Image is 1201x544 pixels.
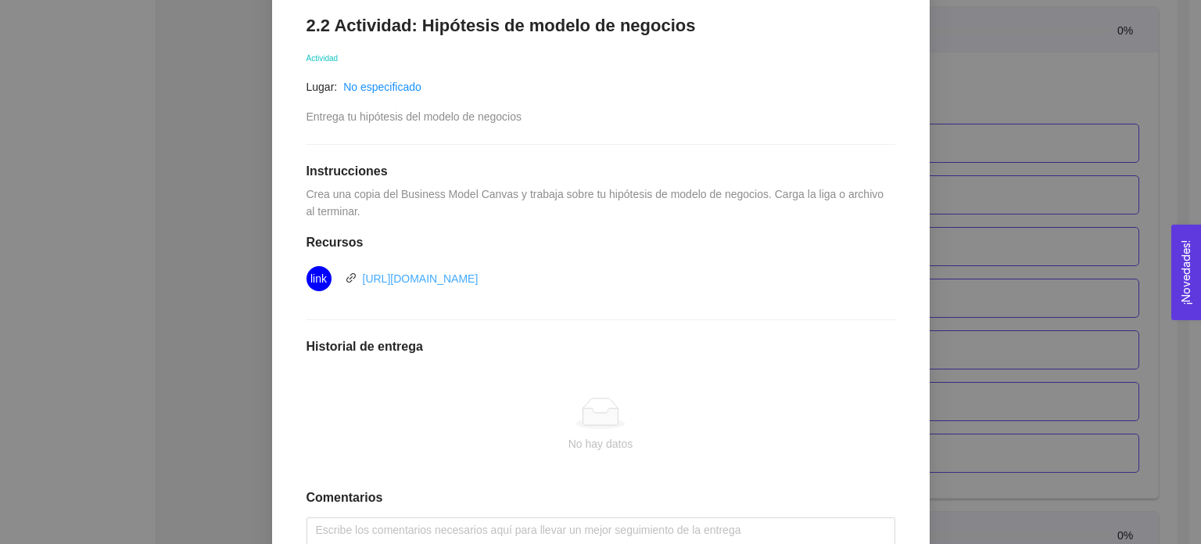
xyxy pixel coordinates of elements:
[1171,225,1201,320] button: Open Feedback Widget
[307,164,895,179] h1: Instrucciones
[307,15,895,36] h1: 2.2 Actividad: Hipótesis de modelo de negocios
[319,435,883,452] div: No hay datos
[346,272,357,283] span: link
[307,235,895,250] h1: Recursos
[363,272,479,285] a: [URL][DOMAIN_NAME]
[307,339,895,355] h1: Historial de entrega
[343,81,421,93] a: No especificado
[307,188,887,218] span: Crea una copia del Business Model Canvas y trabaja sobre tu hipótesis de modelo de negocios. Carg...
[307,54,339,63] span: Actividad
[307,110,522,123] span: Entrega tu hipótesis del modelo de negocios
[307,78,338,95] article: Lugar:
[307,490,895,506] h1: Comentarios
[310,266,327,291] span: link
